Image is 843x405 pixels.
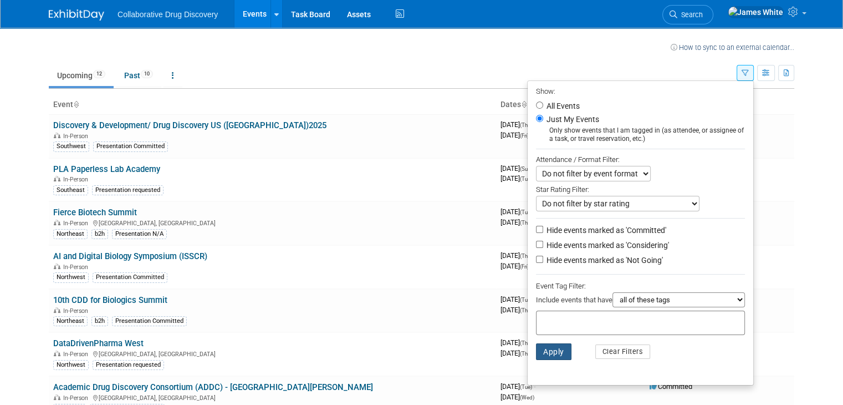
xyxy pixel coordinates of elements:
[53,338,144,348] a: DataDrivenPharma West
[520,351,532,357] span: (Thu)
[53,393,492,402] div: [GEOGRAPHIC_DATA], [GEOGRAPHIC_DATA]
[54,264,60,269] img: In-Person Event
[53,251,207,261] a: AI and Digital Biology Symposium (ISSCR)
[53,382,373,392] a: Academic Drug Discovery Consortium (ADDC) - [GEOGRAPHIC_DATA][PERSON_NAME]
[500,349,532,357] span: [DATE]
[520,394,534,401] span: (Wed)
[662,5,713,24] a: Search
[500,218,532,226] span: [DATE]
[54,307,60,313] img: In-Person Event
[53,185,88,195] div: Southeast
[54,220,60,225] img: In-Person Event
[63,176,91,183] span: In-Person
[93,141,168,151] div: Presentation Committed
[521,100,527,109] a: Sort by Start Date
[91,316,108,326] div: b2h
[728,6,784,18] img: James White
[500,164,535,173] span: [DATE]
[63,351,91,358] span: In-Person
[595,345,651,359] button: Clear Filters
[93,360,164,370] div: Presentation requested
[53,229,88,239] div: Northeast
[53,295,167,305] a: 10th CDD for Biologics Summit
[534,382,535,391] span: -
[63,220,91,227] span: In-Person
[520,209,532,215] span: (Tue)
[93,272,167,282] div: Presentation Committed
[520,122,532,128] span: (Thu)
[520,166,532,172] span: (Sun)
[53,272,89,282] div: Northwest
[544,255,663,266] label: Hide events marked as 'Not Going'
[536,153,745,166] div: Attendance / Format Filter:
[63,307,91,315] span: In-Person
[544,240,669,251] label: Hide events marked as 'Considering'
[520,133,529,139] span: (Fri)
[520,264,529,270] span: (Fri)
[520,307,532,313] span: (Thu)
[93,70,105,78] span: 12
[54,133,60,138] img: In-Person Event
[520,297,532,303] span: (Tue)
[53,316,88,326] div: Northeast
[544,225,666,236] label: Hide events marked as 'Committed'
[53,207,137,217] a: Fierce Biotech Summit
[500,295,535,303] span: [DATE]
[500,306,532,314] span: [DATE]
[520,340,532,346] span: (Thu)
[500,207,535,216] span: [DATE]
[54,176,60,181] img: In-Person Event
[53,360,89,370] div: Northwest
[49,9,104,21] img: ExhibitDay
[112,229,167,239] div: Presentation N/A
[544,102,580,110] label: All Events
[650,382,692,391] span: Committed
[500,120,535,129] span: [DATE]
[49,95,496,114] th: Event
[117,10,218,19] span: Collaborative Drug Discovery
[500,262,529,270] span: [DATE]
[520,384,532,390] span: (Tue)
[544,114,599,125] label: Just My Events
[54,394,60,400] img: In-Person Event
[53,141,89,151] div: Southwest
[141,70,153,78] span: 10
[116,65,161,86] a: Past10
[53,349,492,358] div: [GEOGRAPHIC_DATA], [GEOGRAPHIC_DATA]
[53,120,326,130] a: Discovery & Development/ Drug Discovery US ([GEOGRAPHIC_DATA])2025
[500,382,535,391] span: [DATE]
[536,126,745,143] div: Only show events that I am tagged in (as attendee, or assignee of a task, or travel reservation, ...
[536,84,745,98] div: Show:
[500,174,532,183] span: [DATE]
[53,164,160,174] a: PLA Paperless Lab Academy
[92,185,164,195] div: Presentation requested
[49,65,114,86] a: Upcoming12
[63,394,91,402] span: In-Person
[91,229,108,239] div: b2h
[536,280,745,292] div: Event Tag Filter:
[520,253,532,259] span: (Thu)
[520,176,532,182] span: (Tue)
[536,343,571,360] button: Apply
[54,351,60,356] img: In-Person Event
[112,316,187,326] div: Presentation Committed
[671,43,794,52] a: How to sync to an external calendar...
[63,264,91,271] span: In-Person
[677,11,703,19] span: Search
[536,181,745,196] div: Star Rating Filter:
[73,100,79,109] a: Sort by Event Name
[500,338,535,347] span: [DATE]
[520,220,532,226] span: (Thu)
[496,95,645,114] th: Dates
[53,218,492,227] div: [GEOGRAPHIC_DATA], [GEOGRAPHIC_DATA]
[500,393,534,401] span: [DATE]
[63,133,91,140] span: In-Person
[500,251,535,260] span: [DATE]
[536,292,745,311] div: Include events that have
[500,131,529,139] span: [DATE]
